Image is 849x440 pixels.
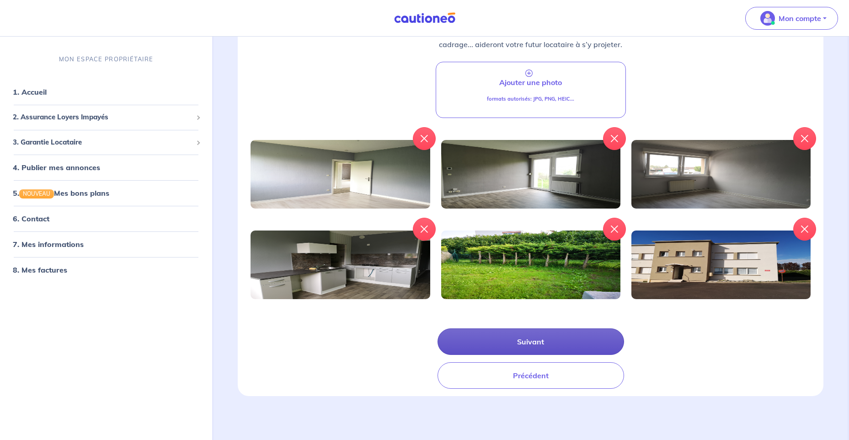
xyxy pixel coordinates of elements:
img: IMG_20230830_081432.jpg [631,140,811,209]
a: 6. Contact [13,214,49,223]
p: MON ESPACE PROPRIÉTAIRE [59,55,153,64]
div: 7. Mes informations [4,235,208,253]
div: 5.NOUVEAUMes bons plans [4,184,208,202]
img: IMG_20230817_144507.jpg [441,140,620,209]
button: Suivant [438,328,624,355]
img: IMG_20230817_144633.jpg [251,140,430,209]
a: 5.NOUVEAUMes bons plans [13,188,109,198]
div: 6. Contact [4,209,208,228]
img: IMG_20230830_100404.jpg [441,231,620,299]
button: Précédent [438,362,624,389]
img: illu_account_valid_menu.svg [760,11,775,26]
img: IMG_20230831_171405.jpg [251,231,430,299]
div: 3. Garantie Locataire [4,133,208,151]
div: 2. Assurance Loyers Impayés [4,108,208,126]
p: Une annonce avec photo multipliera vos chances de trouver un locataire. Une bonne lumière, un bon... [320,25,741,51]
a: 1. Accueil [13,87,47,97]
p: Mon compte [779,13,821,24]
div: 8. Mes factures [4,261,208,279]
button: illu_account_valid_menu.svgMon compte [745,7,838,30]
div: 4. Publier mes annonces [4,158,208,177]
a: 7. Mes informations [13,240,84,249]
span: 2. Assurance Loyers Impayés [13,112,192,123]
img: entrée.jpg [631,231,811,299]
p: formats autorisés: JPG, PNG, HEIC... [487,95,574,103]
a: Ajouter une photoformats autorisés: JPG, PNG, HEIC... [436,62,626,118]
div: 1. Accueil [4,83,208,101]
span: 3. Garantie Locataire [13,137,192,147]
p: Ajouter une photo [499,77,562,88]
a: 4. Publier mes annonces [13,163,100,172]
a: 8. Mes factures [13,265,67,274]
img: Cautioneo [390,12,459,24]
